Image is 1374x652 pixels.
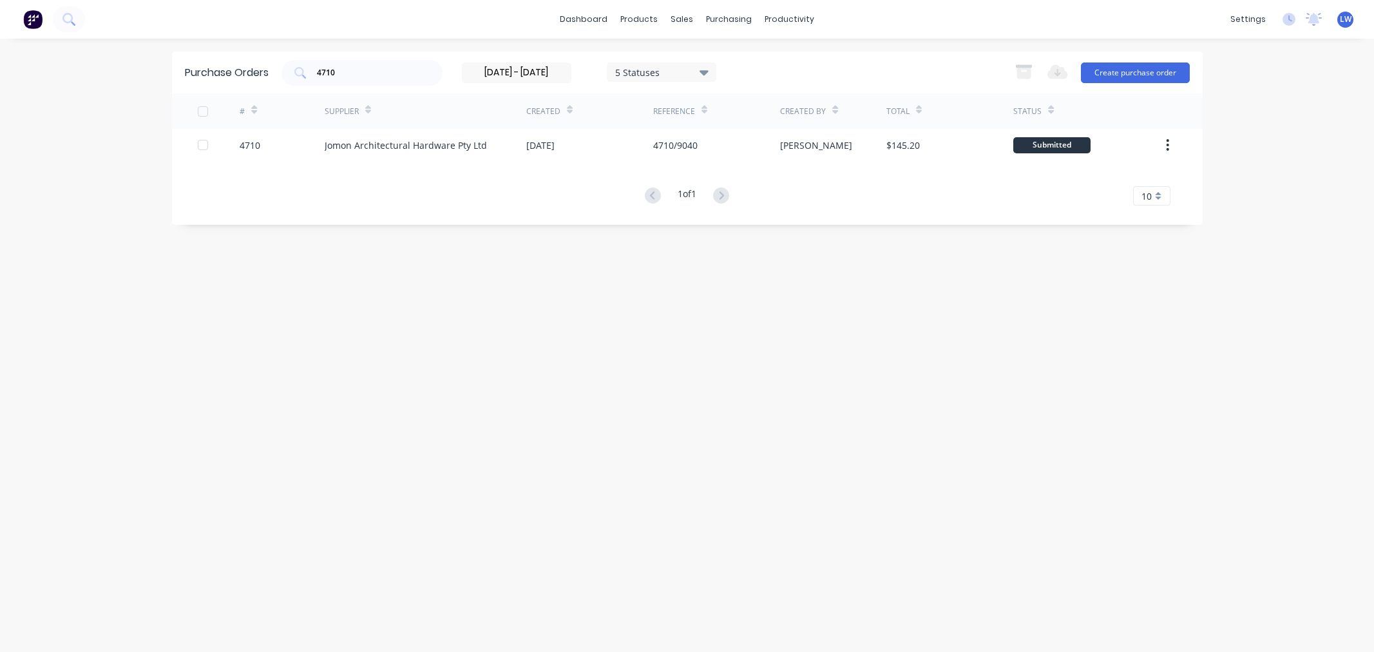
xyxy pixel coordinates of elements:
div: Supplier [325,106,359,117]
div: products [614,10,664,29]
div: settings [1224,10,1272,29]
div: # [240,106,245,117]
div: Total [886,106,910,117]
div: [DATE] [526,139,555,152]
div: Jomon Architectural Hardware Pty Ltd [325,139,487,152]
div: [PERSON_NAME] [780,139,852,152]
a: dashboard [553,10,614,29]
input: Order Date [463,63,571,82]
div: 4710 [240,139,260,152]
div: Reference [653,106,695,117]
div: 4710/9040 [653,139,698,152]
div: Submitted [1013,137,1091,153]
div: Created By [780,106,826,117]
div: sales [664,10,700,29]
div: 1 of 1 [678,187,696,206]
div: Status [1013,106,1042,117]
div: 5 Statuses [615,65,707,79]
span: 10 [1141,189,1152,203]
button: Create purchase order [1081,62,1190,83]
div: $145.20 [886,139,920,152]
div: Purchase Orders [185,65,269,81]
div: productivity [758,10,821,29]
div: purchasing [700,10,758,29]
div: Created [526,106,560,117]
input: Search purchase orders... [316,66,423,79]
span: LW [1340,14,1351,25]
img: Factory [23,10,43,29]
